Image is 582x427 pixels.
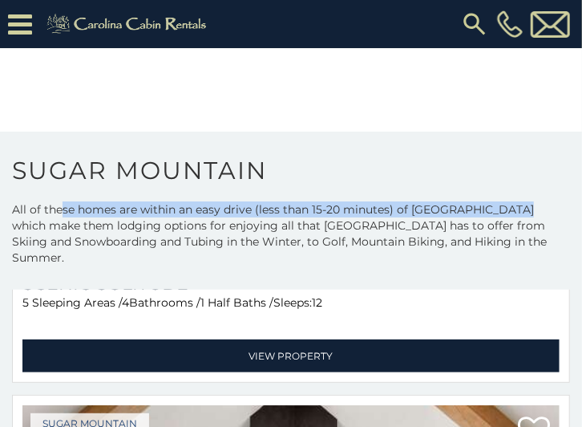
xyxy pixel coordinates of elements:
a: View Property [22,340,560,372]
img: Khaki-logo.png [40,11,217,37]
img: search-regular.svg [460,10,489,39]
span: 4 [122,295,129,310]
div: Sleeping Areas / Bathrooms / Sleeps: [22,295,560,335]
span: 5 [22,295,29,310]
a: [PHONE_NUMBER] [493,10,527,38]
span: 12 [312,295,322,310]
span: 1 Half Baths / [200,295,273,310]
